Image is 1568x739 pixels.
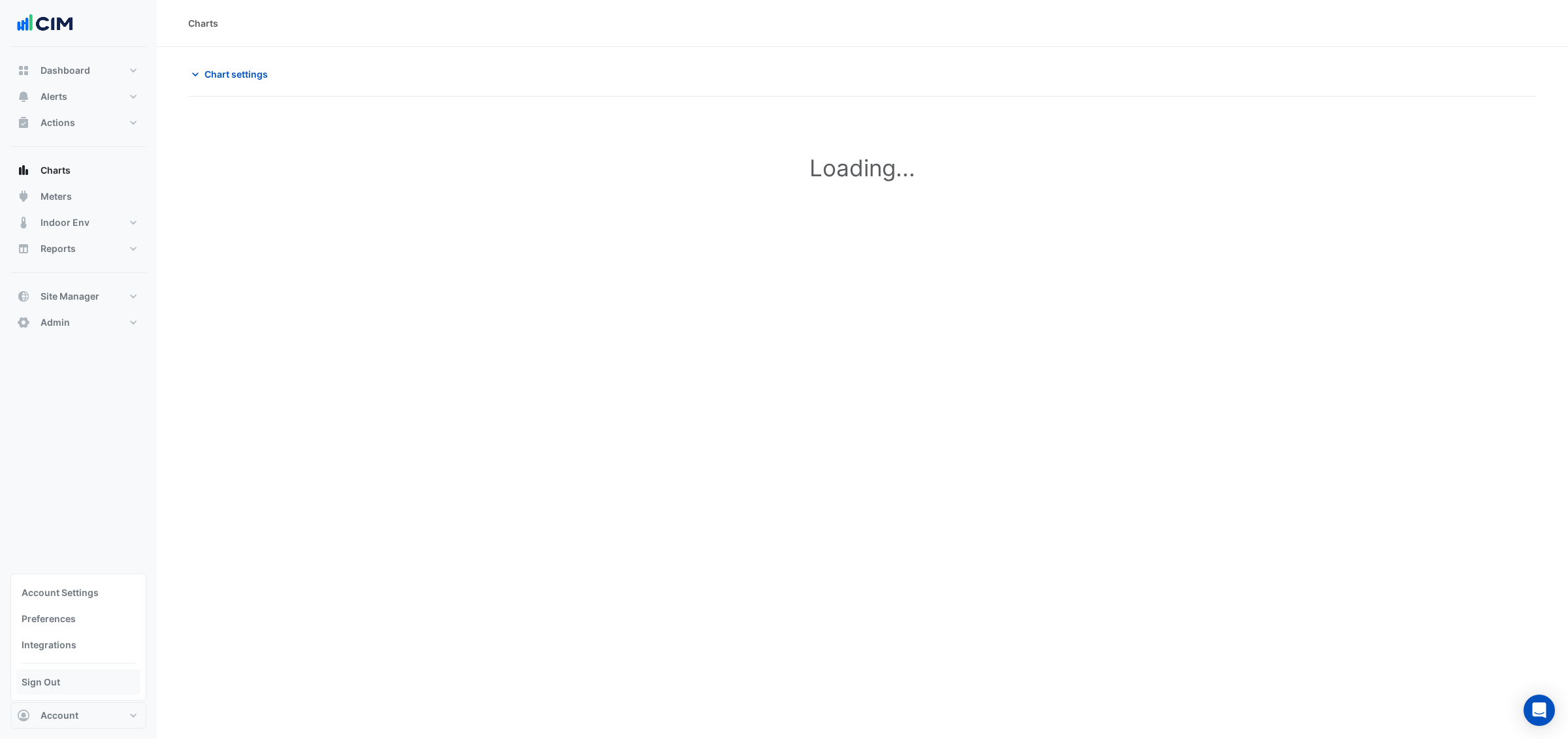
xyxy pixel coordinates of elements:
[10,210,146,236] button: Indoor Env
[17,290,30,303] app-icon: Site Manager
[17,190,30,203] app-icon: Meters
[17,64,30,77] app-icon: Dashboard
[41,90,67,103] span: Alerts
[16,632,140,658] a: Integrations
[41,242,76,255] span: Reports
[17,164,30,177] app-icon: Charts
[17,90,30,103] app-icon: Alerts
[10,57,146,84] button: Dashboard
[41,164,71,177] span: Charts
[10,574,146,701] div: Account
[1524,695,1555,726] div: Open Intercom Messenger
[188,63,276,86] button: Chart settings
[41,709,78,722] span: Account
[41,316,70,329] span: Admin
[10,236,146,262] button: Reports
[41,116,75,129] span: Actions
[188,16,218,30] div: Charts
[16,580,140,606] a: Account Settings
[217,154,1508,181] h1: Loading...
[10,110,146,136] button: Actions
[16,10,74,37] img: Company Logo
[17,116,30,129] app-icon: Actions
[10,702,146,729] button: Account
[10,84,146,110] button: Alerts
[10,183,146,210] button: Meters
[10,283,146,309] button: Site Manager
[10,309,146,336] button: Admin
[41,216,90,229] span: Indoor Env
[17,216,30,229] app-icon: Indoor Env
[204,67,268,81] span: Chart settings
[41,190,72,203] span: Meters
[17,316,30,329] app-icon: Admin
[41,290,99,303] span: Site Manager
[16,606,140,632] a: Preferences
[17,242,30,255] app-icon: Reports
[16,669,140,695] a: Sign Out
[10,157,146,183] button: Charts
[41,64,90,77] span: Dashboard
